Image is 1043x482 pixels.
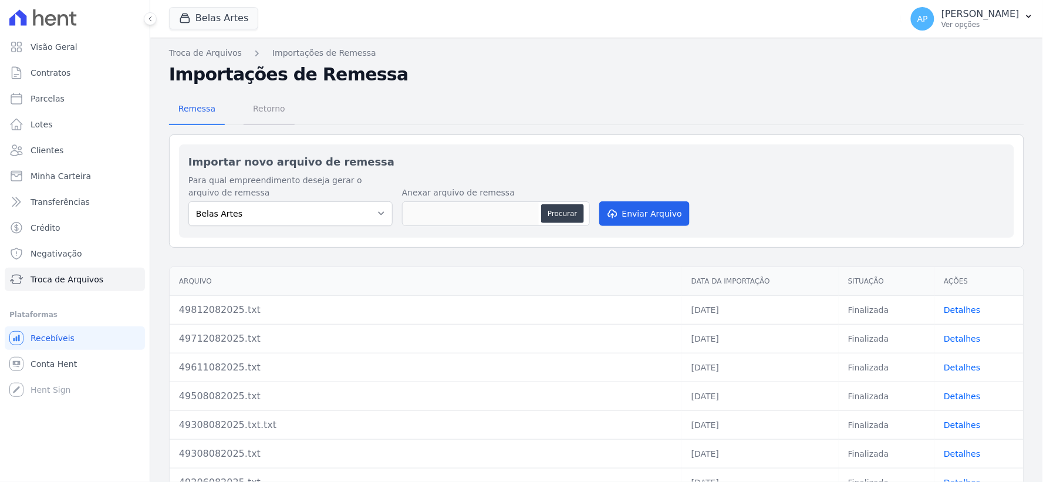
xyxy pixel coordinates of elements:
span: Remessa [171,97,222,120]
a: Importações de Remessa [272,47,376,59]
a: Detalhes [944,363,981,372]
td: [DATE] [682,439,839,468]
span: Clientes [31,144,63,156]
a: Recebíveis [5,326,145,350]
button: Procurar [541,204,583,223]
span: Minha Carteira [31,170,91,182]
a: Negativação [5,242,145,265]
span: Crédito [31,222,60,234]
h2: Importações de Remessa [169,64,1024,85]
span: Visão Geral [31,41,77,53]
div: Plataformas [9,308,140,322]
button: AP [PERSON_NAME] Ver opções [902,2,1043,35]
p: [PERSON_NAME] [941,8,1020,20]
span: Lotes [31,119,53,130]
div: 49508082025.txt [179,389,673,403]
a: Crédito [5,216,145,240]
span: Retorno [246,97,292,120]
td: Finalizada [839,410,934,439]
th: Ações [935,267,1024,296]
a: Contratos [5,61,145,85]
a: Lotes [5,113,145,136]
a: Minha Carteira [5,164,145,188]
a: Parcelas [5,87,145,110]
div: 49712082025.txt [179,332,673,346]
td: [DATE] [682,295,839,324]
a: Transferências [5,190,145,214]
span: Conta Hent [31,358,77,370]
p: Ver opções [941,20,1020,29]
div: 49812082025.txt [179,303,673,317]
a: Retorno [244,95,295,125]
span: Contratos [31,67,70,79]
td: [DATE] [682,410,839,439]
td: Finalizada [839,439,934,468]
a: Troca de Arquivos [169,47,242,59]
th: Arquivo [170,267,682,296]
a: Detalhes [944,449,981,459]
td: Finalizada [839,295,934,324]
div: 49611082025.txt [179,360,673,375]
h2: Importar novo arquivo de remessa [188,154,1005,170]
td: [DATE] [682,353,839,382]
td: [DATE] [682,324,839,353]
a: Detalhes [944,334,981,343]
a: Clientes [5,139,145,162]
div: 49308082025.txt [179,447,673,461]
td: Finalizada [839,353,934,382]
label: Para qual empreendimento deseja gerar o arquivo de remessa [188,174,393,199]
a: Troca de Arquivos [5,268,145,291]
button: Belas Artes [169,7,258,29]
td: Finalizada [839,382,934,410]
span: Parcelas [31,93,65,105]
span: Negativação [31,248,82,259]
span: Recebíveis [31,332,75,344]
a: Detalhes [944,420,981,430]
div: 49308082025.txt.txt [179,418,673,432]
span: AP [917,15,928,23]
a: Conta Hent [5,352,145,376]
th: Data da Importação [682,267,839,296]
button: Enviar Arquivo [599,201,690,226]
th: Situação [839,267,934,296]
span: Troca de Arquivos [31,274,103,285]
td: Finalizada [839,324,934,353]
label: Anexar arquivo de remessa [402,187,590,199]
a: Remessa [169,95,225,125]
a: Detalhes [944,305,981,315]
td: [DATE] [682,382,839,410]
a: Visão Geral [5,35,145,59]
nav: Breadcrumb [169,47,1024,59]
a: Detalhes [944,392,981,401]
span: Transferências [31,196,90,208]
